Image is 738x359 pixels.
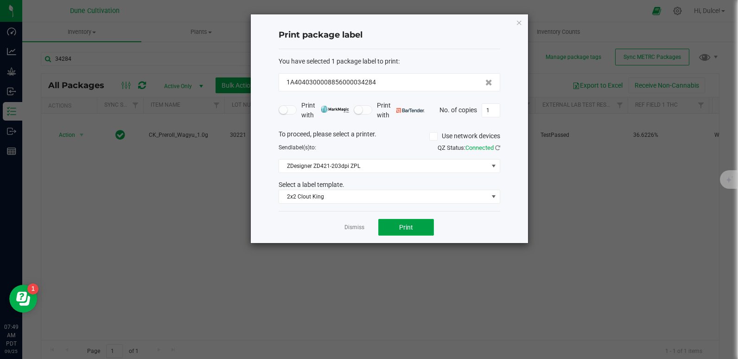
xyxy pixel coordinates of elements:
span: You have selected 1 package label to print [279,58,398,65]
span: QZ Status: [438,144,500,151]
button: Print [378,219,434,236]
span: Print [399,224,413,231]
img: mark_magic_cybra.png [321,106,349,113]
span: Print with [301,101,349,120]
iframe: Resource center unread badge [27,283,38,295]
h4: Print package label [279,29,500,41]
div: Select a label template. [272,180,507,190]
span: label(s) [291,144,310,151]
a: Dismiss [344,224,364,231]
img: bartender.png [396,108,425,113]
span: ZDesigner ZD421-203dpi ZPL [279,160,488,173]
span: No. of copies [439,106,477,113]
span: 2x2 Clout King [279,190,488,203]
iframe: Resource center [9,285,37,313]
span: Send to: [279,144,316,151]
div: To proceed, please select a printer. [272,129,507,143]
span: Connected [465,144,494,151]
span: Print with [377,101,425,120]
div: : [279,57,500,66]
span: 1A4040300008856000034284 [286,77,376,87]
label: Use network devices [429,131,500,141]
